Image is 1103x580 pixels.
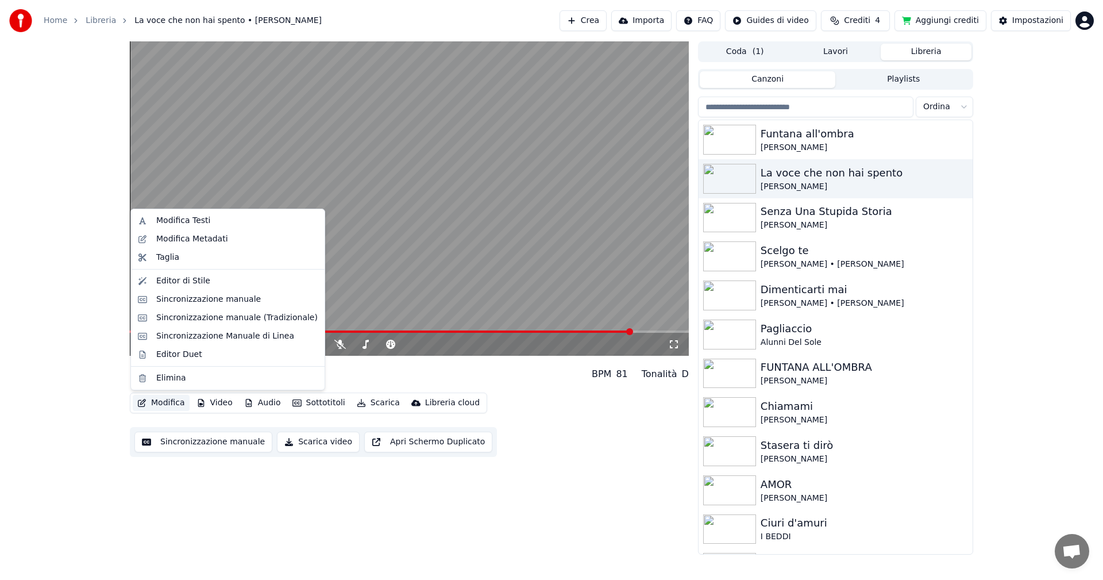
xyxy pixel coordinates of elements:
div: Senza Una Stupida Storia [761,203,968,220]
button: Crediti4 [821,10,890,31]
button: Sottotitoli [288,395,350,411]
img: youka [9,9,32,32]
div: Editor Duet [156,349,202,360]
button: Sincronizzazione manuale [134,432,272,452]
span: Crediti [844,15,870,26]
div: [PERSON_NAME] [761,375,968,387]
div: Aprire la chat [1055,534,1089,569]
span: ( 1 ) [753,46,764,57]
div: Dimenticarti mai [761,282,968,298]
span: Ordina [923,101,950,113]
button: Scarica [352,395,404,411]
button: Scarica video [277,432,360,452]
div: Funtana all'ombra [761,126,968,142]
button: Crea [560,10,607,31]
button: Video [192,395,237,411]
div: Ciuri d'amuri [761,515,968,531]
div: D [682,367,689,381]
button: FAQ [676,10,720,31]
div: [PERSON_NAME] [761,142,968,153]
div: I BEDDI [761,531,968,543]
div: Alunni Del Sole [761,337,968,348]
div: Chiamami [761,398,968,414]
div: [PERSON_NAME] [761,493,968,504]
button: Apri Schermo Duplicato [364,432,492,452]
button: Playlists [835,71,971,88]
div: FUNTANA ALL'OMBRA [761,359,968,375]
div: [PERSON_NAME] [761,414,968,426]
button: Lavori [790,44,881,60]
div: AMOR [761,477,968,493]
button: Libreria [881,44,971,60]
button: Impostazioni [991,10,1071,31]
div: 81 [616,367,627,381]
div: [PERSON_NAME] [761,454,968,465]
div: [PERSON_NAME] [761,220,968,231]
nav: breadcrumb [44,15,322,26]
span: 4 [875,15,880,26]
div: Modifica Metadati [156,233,228,245]
div: [PERSON_NAME] [130,377,288,388]
div: Sincronizzazione manuale [156,294,261,305]
button: Audio [240,395,286,411]
div: [PERSON_NAME] [761,181,968,193]
a: Home [44,15,67,26]
div: Scelgo te [761,243,968,259]
div: Sincronizzazione Manuale di Linea [156,331,294,342]
div: BPM [592,367,611,381]
button: Importa [611,10,672,31]
button: Modifica [133,395,190,411]
span: La voce che non hai spento • [PERSON_NAME] [134,15,322,26]
div: Taglia [156,252,179,263]
div: Stasera ti dirò [761,437,968,454]
div: Elimina [156,372,186,384]
div: La voce che non hai spento [761,165,968,181]
div: Pagliaccio [761,321,968,337]
a: Libreria [86,15,116,26]
div: Editor di Stile [156,275,210,287]
div: [PERSON_NAME] • [PERSON_NAME] [761,298,968,309]
button: Aggiungi crediti [894,10,986,31]
div: Modifica Testi [156,215,210,226]
button: Guides di video [725,10,816,31]
div: Sincronizzazione manuale (Tradizionale) [156,312,318,324]
div: Tonalità [642,367,677,381]
button: Canzoni [700,71,836,88]
div: La voce che non hai spento [130,360,288,377]
div: Impostazioni [1012,15,1063,26]
div: [PERSON_NAME] • [PERSON_NAME] [761,259,968,270]
div: Libreria cloud [425,397,480,409]
button: Coda [700,44,790,60]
